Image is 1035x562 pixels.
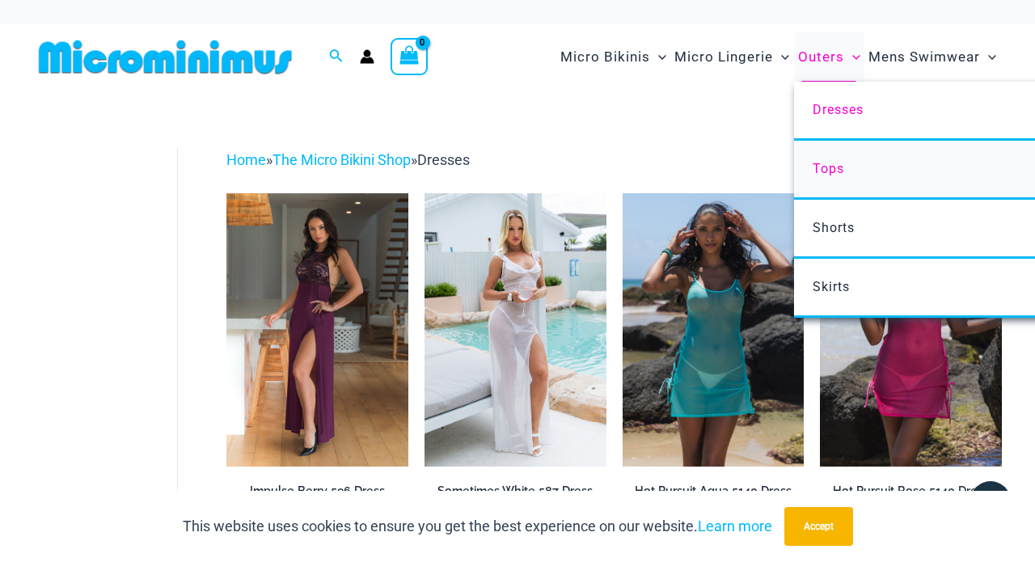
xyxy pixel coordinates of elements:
a: The Micro Bikini Shop [272,151,411,168]
img: Hot Pursuit Aqua 5140 Dress 01 [623,193,805,466]
a: Hot Pursuit Aqua 5140 Dress [623,484,805,505]
img: Impulse Berry 596 Dress 02 [226,193,408,466]
span: Menu Toggle [650,36,666,78]
a: Micro BikinisMenu ToggleMenu Toggle [556,32,670,82]
span: » » [226,151,470,168]
a: Learn more [698,518,772,535]
span: Outers [798,36,844,78]
a: Search icon link [329,47,344,67]
a: Impulse Berry 596 Dress 02Impulse Berry 596 Dress 03Impulse Berry 596 Dress 03 [226,193,408,466]
h2: Impulse Berry 596 Dress [226,484,408,499]
img: Sometimes White 587 Dress 08 [425,193,606,466]
span: Tops [813,161,844,176]
nav: Site Navigation [554,30,1003,84]
span: Dresses [417,151,470,168]
a: Impulse Berry 596 Dress [226,484,408,505]
a: Home [226,151,266,168]
a: Account icon link [360,49,374,64]
span: Mens Swimwear [868,36,980,78]
h2: Hot Pursuit Rose 5140 Dress [820,484,1002,499]
span: Shorts [813,220,855,235]
span: Dresses [813,102,864,117]
h2: Sometimes White 587 Dress [425,484,606,499]
a: Micro LingerieMenu ToggleMenu Toggle [670,32,793,82]
a: View Shopping Cart, empty [391,38,428,75]
a: Mens SwimwearMenu ToggleMenu Toggle [864,32,1000,82]
img: Hot Pursuit Rose 5140 Dress 01 [820,193,1002,466]
span: Menu Toggle [773,36,789,78]
button: Accept [784,507,853,546]
span: Menu Toggle [980,36,996,78]
a: Sometimes White 587 Dress [425,484,606,505]
img: MM SHOP LOGO FLAT [32,39,298,75]
h2: Hot Pursuit Aqua 5140 Dress [623,484,805,499]
a: Hot Pursuit Rose 5140 Dress 01Hot Pursuit Rose 5140 Dress 12Hot Pursuit Rose 5140 Dress 12 [820,193,1002,466]
span: Micro Bikinis [560,36,650,78]
a: Hot Pursuit Aqua 5140 Dress 01Hot Pursuit Aqua 5140 Dress 06Hot Pursuit Aqua 5140 Dress 06 [623,193,805,466]
span: Menu Toggle [844,36,860,78]
span: Micro Lingerie [674,36,773,78]
a: Hot Pursuit Rose 5140 Dress [820,484,1002,505]
span: Skirts [813,279,850,294]
p: This website uses cookies to ensure you get the best experience on our website. [183,514,772,539]
a: Sometimes White 587 Dress 08Sometimes White 587 Dress 09Sometimes White 587 Dress 09 [425,193,606,466]
iframe: TrustedSite Certified [40,135,186,458]
a: OutersMenu ToggleMenu Toggle [794,32,864,82]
